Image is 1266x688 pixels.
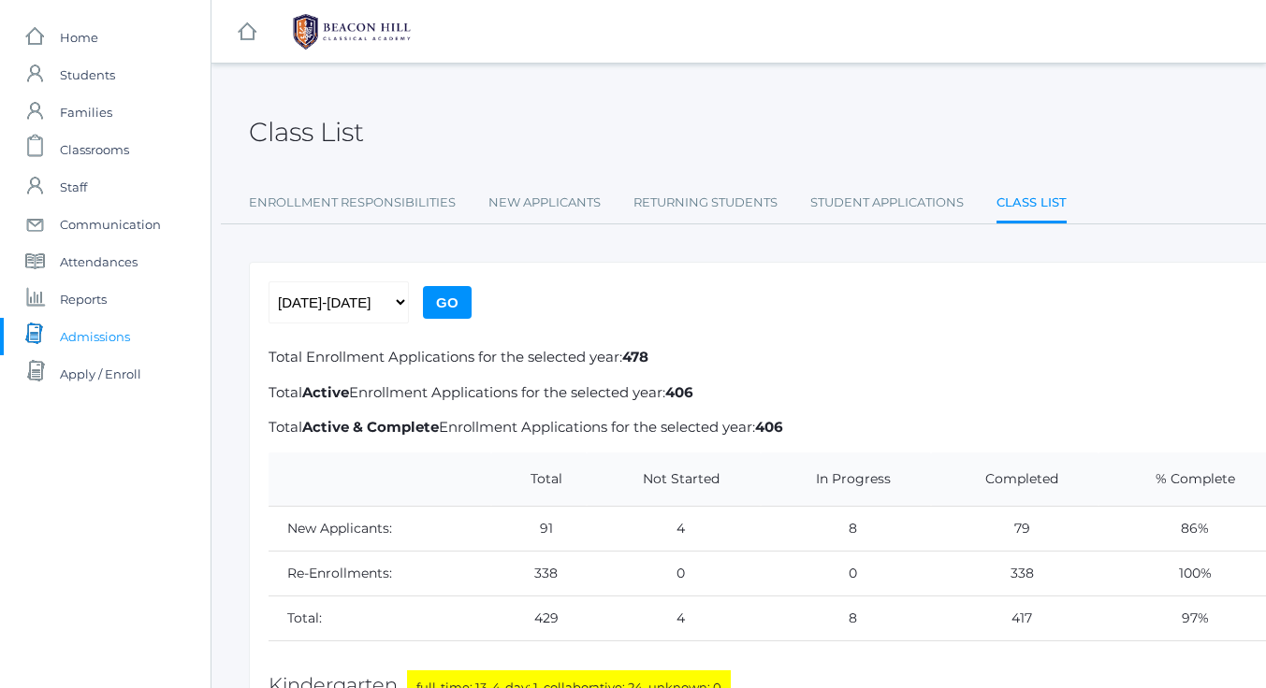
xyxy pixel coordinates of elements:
td: 4 [587,506,761,551]
b: 406 [665,383,693,401]
span: Attendances [60,243,138,280]
th: Total [491,452,587,507]
td: 0 [761,551,931,595]
span: Reports [60,280,107,318]
span: Students [60,56,115,93]
td: 79 [931,506,1099,551]
td: 91 [491,506,587,551]
a: Class List [997,184,1067,224]
td: 4 [587,595,761,640]
a: Enrollment Responsibilities [249,184,456,222]
span: Staff [60,168,87,206]
td: 338 [931,551,1099,595]
td: 338 [491,551,587,595]
a: New Applicants [488,184,601,222]
span: Admissions [60,318,130,355]
th: Not Started [587,452,761,507]
span: Communication [60,206,161,243]
b: Active [302,383,349,401]
td: 0 [587,551,761,595]
th: In Progress [761,452,931,507]
td: 417 [931,595,1099,640]
td: Total: [269,595,491,640]
h2: Class List [249,118,364,147]
td: Re-Enrollments: [269,551,491,595]
td: New Applicants: [269,506,491,551]
b: Active & Complete [302,418,439,436]
td: 8 [761,506,931,551]
b: 478 [622,348,648,365]
span: Apply / Enroll [60,355,141,393]
img: BHCALogos-05-308ed15e86a5a0abce9b8dd61676a3503ac9727e845dece92d48e8588c001991.png [282,8,422,55]
a: Student Applications [810,184,964,222]
a: Returning Students [633,184,778,222]
b: 406 [755,418,783,436]
td: 8 [761,595,931,640]
span: Families [60,93,112,131]
span: Home [60,19,98,56]
input: Go [423,286,472,319]
td: 429 [491,595,587,640]
th: Completed [931,452,1099,507]
span: Classrooms [60,131,129,168]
